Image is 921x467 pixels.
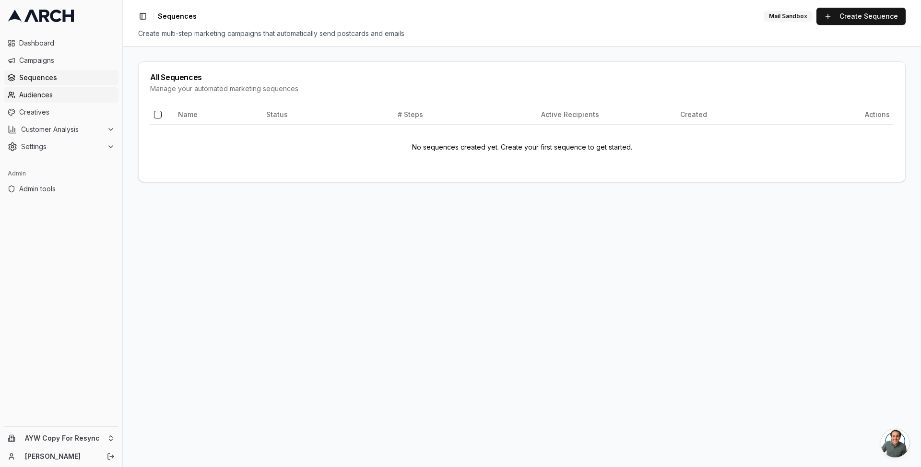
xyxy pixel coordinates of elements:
div: Admin [4,166,118,181]
th: Name [174,105,262,124]
div: Open chat [881,429,909,457]
span: Creatives [19,107,115,117]
a: Dashboard [4,35,118,51]
th: Status [262,105,357,124]
span: Dashboard [19,38,115,48]
div: Mail Sandbox [764,11,813,22]
a: Create Sequence [816,8,906,25]
span: Customer Analysis [21,125,103,134]
button: Log out [104,450,118,463]
span: Admin tools [19,184,115,194]
nav: breadcrumb [158,12,197,21]
a: [PERSON_NAME] [25,452,96,461]
span: Settings [21,142,103,152]
span: AYW Copy For Resync [25,434,103,443]
span: Audiences [19,90,115,100]
span: Campaigns [19,56,115,65]
button: Settings [4,139,118,154]
a: Sequences [4,70,118,85]
button: Customer Analysis [4,122,118,137]
div: Manage your automated marketing sequences [150,84,894,93]
div: Create multi-step marketing campaigns that automatically send postcards and emails [138,29,906,38]
span: Sequences [19,73,115,82]
a: Admin tools [4,181,118,197]
a: Campaigns [4,53,118,68]
th: # Steps [357,105,464,124]
td: No sequences created yet. Create your first sequence to get started. [150,124,894,170]
a: Creatives [4,105,118,120]
div: All Sequences [150,73,894,81]
th: Active Recipients [464,105,676,124]
button: AYW Copy For Resync [4,431,118,446]
a: Audiences [4,87,118,103]
span: Sequences [158,12,197,21]
th: Created [676,105,788,124]
th: Actions [788,105,894,124]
